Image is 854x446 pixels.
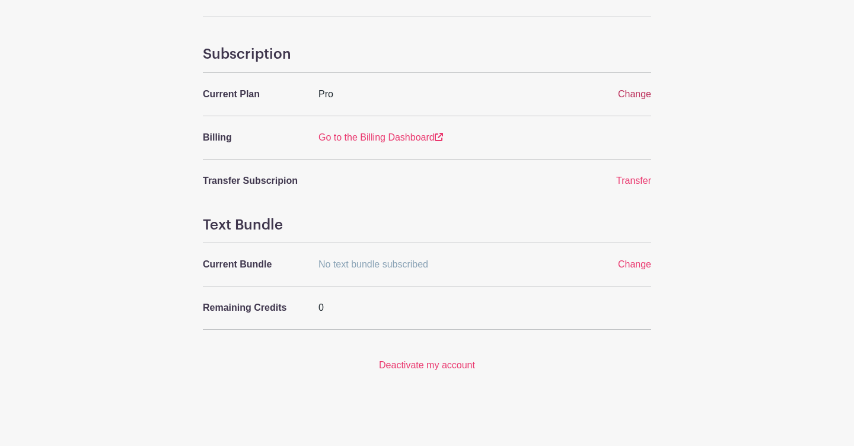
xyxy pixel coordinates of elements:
[203,46,651,63] h4: Subscription
[203,216,651,234] h4: Text Bundle
[203,130,304,145] p: Billing
[618,259,651,269] a: Change
[311,301,581,315] div: 0
[618,89,651,99] a: Change
[379,360,475,370] a: Deactivate my account
[318,132,443,142] a: Go to the Billing Dashboard
[203,257,304,272] p: Current Bundle
[616,176,651,186] a: Transfer
[203,87,304,101] p: Current Plan
[311,87,581,101] div: Pro
[318,259,428,269] span: No text bundle subscribed
[203,174,304,188] p: Transfer Subscripion
[203,301,304,315] p: Remaining Credits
